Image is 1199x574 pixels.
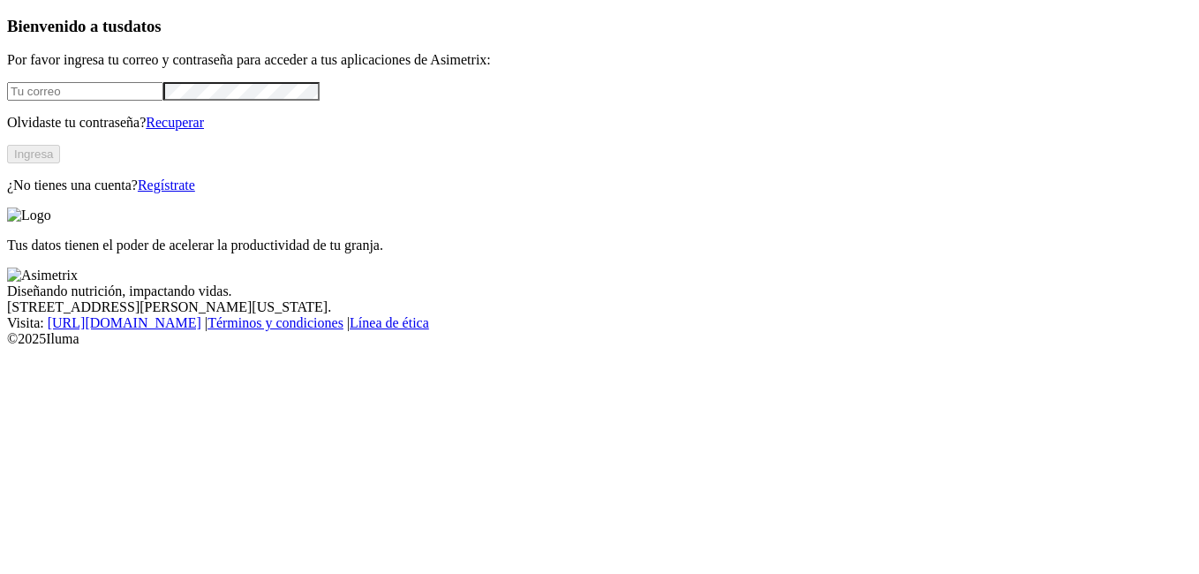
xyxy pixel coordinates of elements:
div: Diseñando nutrición, impactando vidas. [7,283,1192,299]
a: [URL][DOMAIN_NAME] [48,315,201,330]
a: Términos y condiciones [207,315,343,330]
a: Regístrate [138,177,195,193]
div: © 2025 Iluma [7,331,1192,347]
a: Recuperar [146,115,204,130]
button: Ingresa [7,145,60,163]
img: Asimetrix [7,268,78,283]
input: Tu correo [7,82,163,101]
a: Línea de ética [350,315,429,330]
p: Por favor ingresa tu correo y contraseña para acceder a tus aplicaciones de Asimetrix: [7,52,1192,68]
h3: Bienvenido a tus [7,17,1192,36]
span: datos [124,17,162,35]
p: Tus datos tienen el poder de acelerar la productividad de tu granja. [7,238,1192,253]
p: ¿No tienes una cuenta? [7,177,1192,193]
div: [STREET_ADDRESS][PERSON_NAME][US_STATE]. [7,299,1192,315]
p: Olvidaste tu contraseña? [7,115,1192,131]
img: Logo [7,208,51,223]
div: Visita : | | [7,315,1192,331]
